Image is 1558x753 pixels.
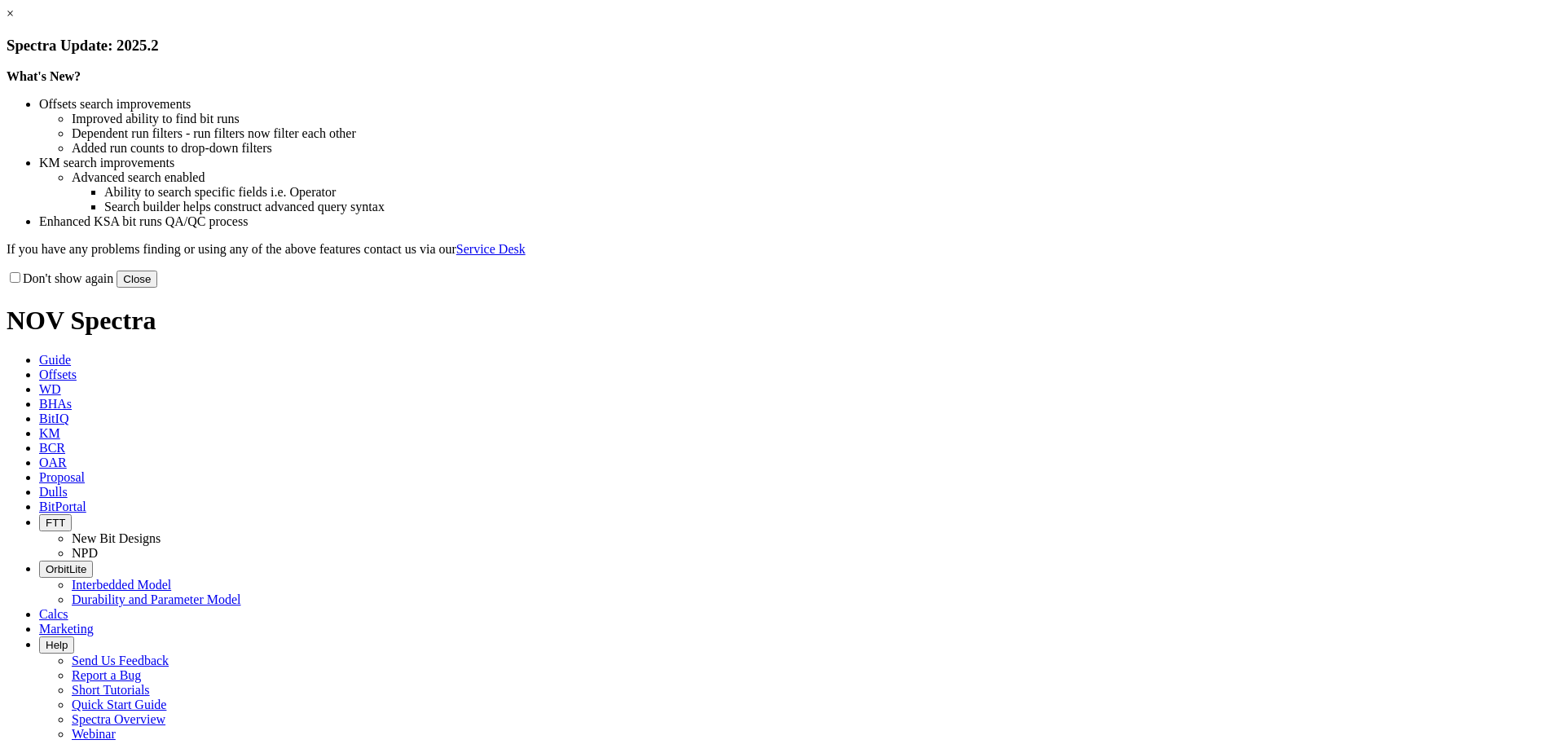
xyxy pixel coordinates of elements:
span: OrbitLite [46,563,86,575]
span: Dulls [39,485,68,499]
a: Short Tutorials [72,683,150,697]
a: Report a Bug [72,668,141,682]
a: Interbedded Model [72,578,171,592]
span: Proposal [39,470,85,484]
a: × [7,7,14,20]
span: BHAs [39,397,72,411]
li: Offsets search improvements [39,97,1551,112]
li: KM search improvements [39,156,1551,170]
a: Webinar [72,727,116,741]
li: Advanced search enabled [72,170,1551,185]
a: NPD [72,546,98,560]
input: Don't show again [10,272,20,283]
li: Dependent run filters - run filters now filter each other [72,126,1551,141]
li: Enhanced KSA bit runs QA/QC process [39,214,1551,229]
p: If you have any problems finding or using any of the above features contact us via our [7,242,1551,257]
span: WD [39,382,61,396]
a: Spectra Overview [72,712,165,726]
h3: Spectra Update: 2025.2 [7,37,1551,55]
a: New Bit Designs [72,531,161,545]
a: Send Us Feedback [72,654,169,667]
a: Durability and Parameter Model [72,592,241,606]
h1: NOV Spectra [7,306,1551,336]
span: BitIQ [39,412,68,425]
li: Ability to search specific fields i.e. Operator [104,185,1551,200]
span: Guide [39,353,71,367]
strong: What's New? [7,69,81,83]
span: Help [46,639,68,651]
li: Improved ability to find bit runs [72,112,1551,126]
span: BitPortal [39,500,86,513]
span: FTT [46,517,65,529]
span: Offsets [39,368,77,381]
a: Service Desk [456,242,526,256]
span: KM [39,426,60,440]
li: Added run counts to drop-down filters [72,141,1551,156]
label: Don't show again [7,271,113,285]
span: Calcs [39,607,68,621]
span: BCR [39,441,65,455]
a: Quick Start Guide [72,698,166,711]
span: Marketing [39,622,94,636]
span: OAR [39,456,67,469]
button: Close [117,271,157,288]
li: Search builder helps construct advanced query syntax [104,200,1551,214]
